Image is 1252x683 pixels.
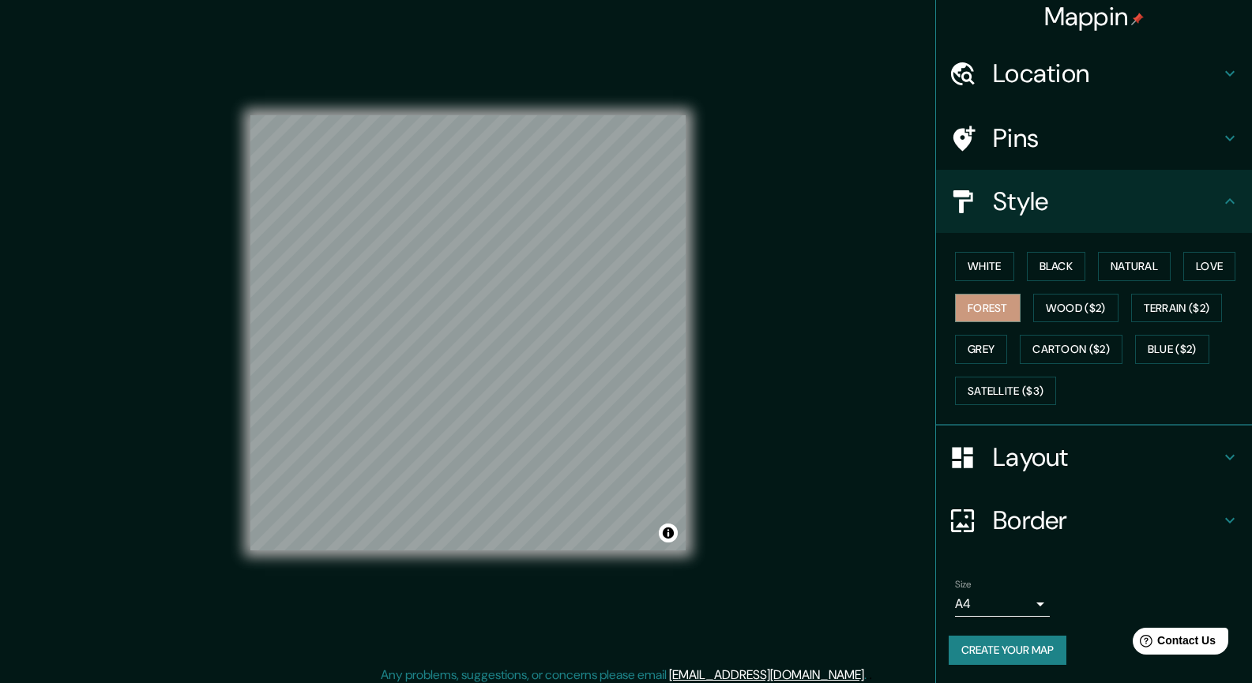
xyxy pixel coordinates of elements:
[1020,335,1122,364] button: Cartoon ($2)
[993,186,1220,217] h4: Style
[250,115,686,550] canvas: Map
[993,122,1220,154] h4: Pins
[1131,13,1144,25] img: pin-icon.png
[659,524,678,542] button: Toggle attribution
[955,335,1007,364] button: Grey
[955,578,972,591] label: Size
[669,666,864,683] a: [EMAIL_ADDRESS][DOMAIN_NAME]
[1135,335,1209,364] button: Blue ($2)
[1098,252,1171,281] button: Natural
[1033,294,1119,323] button: Wood ($2)
[936,489,1252,552] div: Border
[936,107,1252,170] div: Pins
[955,591,1050,617] div: A4
[993,505,1220,536] h4: Border
[993,58,1220,89] h4: Location
[1027,252,1086,281] button: Black
[1183,252,1235,281] button: Love
[936,426,1252,489] div: Layout
[1044,1,1145,32] h4: Mappin
[936,42,1252,105] div: Location
[993,441,1220,473] h4: Layout
[955,377,1056,406] button: Satellite ($3)
[955,294,1021,323] button: Forest
[936,170,1252,233] div: Style
[1111,621,1235,666] iframe: Help widget launcher
[1131,294,1223,323] button: Terrain ($2)
[955,252,1014,281] button: White
[949,636,1066,665] button: Create your map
